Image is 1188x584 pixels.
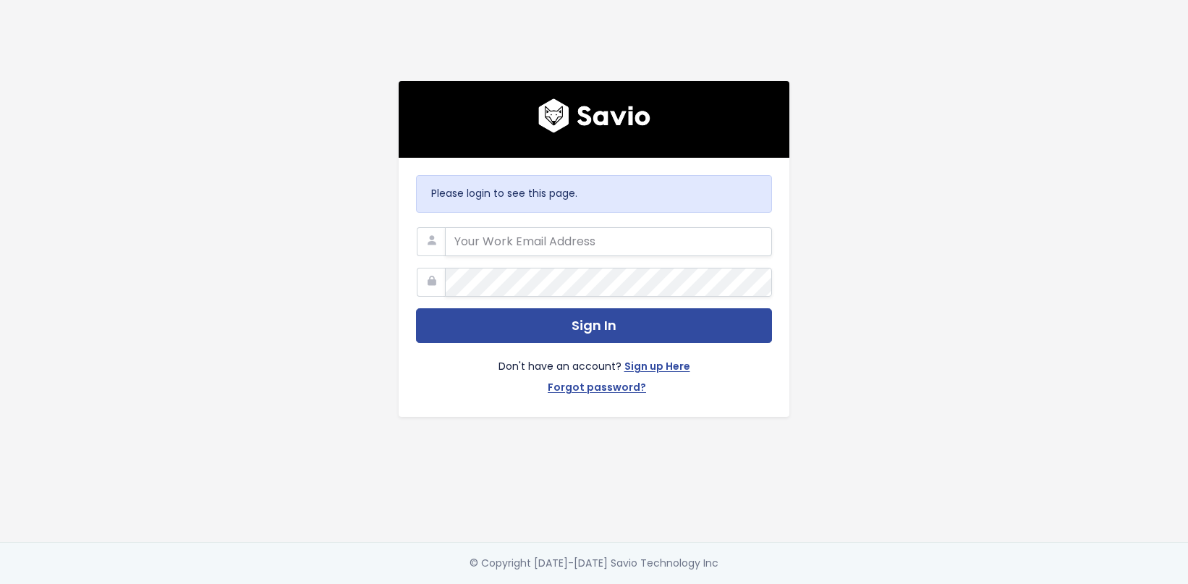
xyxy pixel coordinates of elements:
img: logo600x187.a314fd40982d.png [538,98,650,133]
p: Please login to see this page. [431,185,757,203]
a: Sign up Here [624,357,690,378]
input: Your Work Email Address [445,227,772,256]
div: Don't have an account? [416,343,772,399]
a: Forgot password? [548,378,646,399]
div: © Copyright [DATE]-[DATE] Savio Technology Inc [470,554,718,572]
button: Sign In [416,308,772,344]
